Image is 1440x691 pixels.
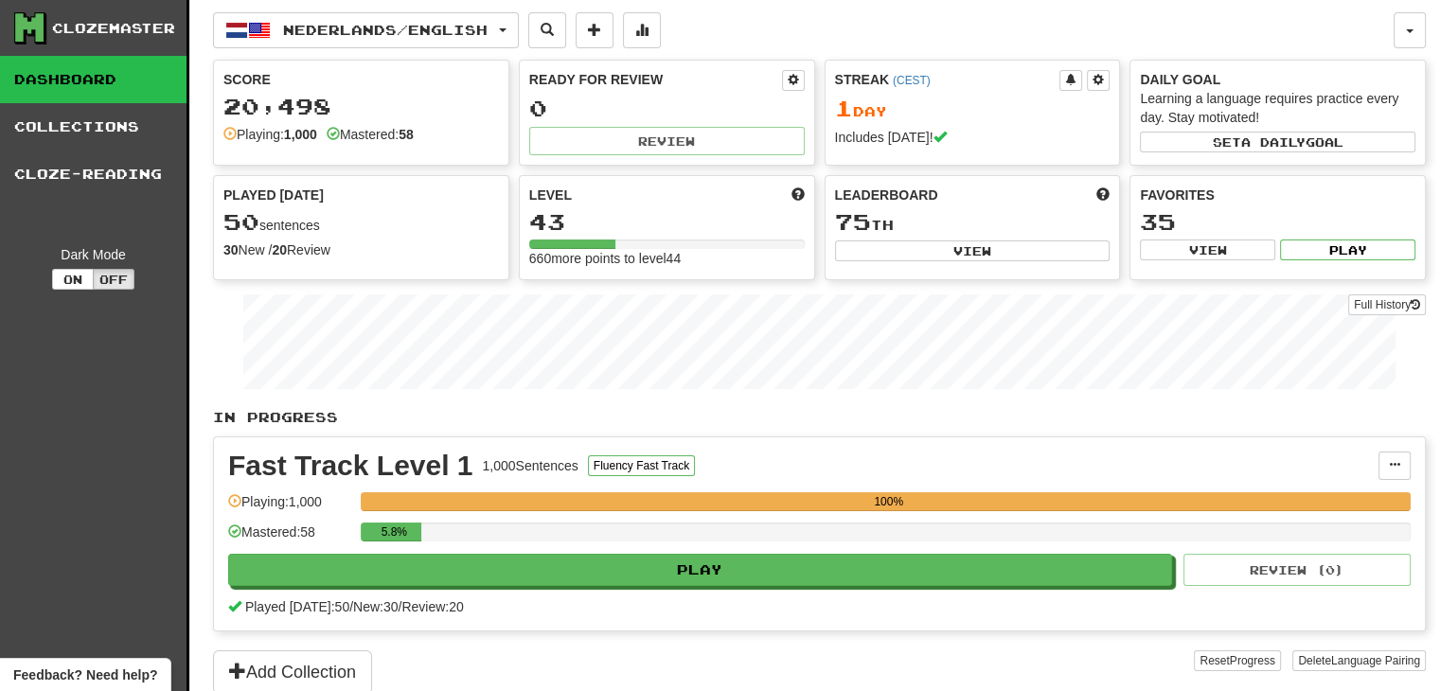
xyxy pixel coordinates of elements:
span: This week in points, UTC [1096,186,1110,204]
span: Progress [1230,654,1275,667]
span: Score more points to level up [791,186,805,204]
div: sentences [223,210,499,235]
span: a daily [1241,135,1306,149]
div: Streak [835,70,1060,89]
span: Leaderboard [835,186,938,204]
span: Played [DATE] [223,186,324,204]
button: Play [1280,239,1415,260]
div: Dark Mode [14,245,172,264]
button: View [835,240,1111,261]
div: Favorites [1140,186,1415,204]
div: Mastered: [327,125,414,144]
span: New: 30 [353,599,398,614]
span: Nederlands / English [283,22,488,38]
div: 43 [529,210,805,234]
div: Mastered: 58 [228,523,351,554]
div: Learning a language requires practice every day. Stay motivated! [1140,89,1415,127]
button: Fluency Fast Track [588,455,695,476]
div: Ready for Review [529,70,782,89]
div: 20,498 [223,95,499,118]
span: Level [529,186,572,204]
div: Daily Goal [1140,70,1415,89]
span: Played [DATE]: 50 [245,599,349,614]
div: 100% [366,492,1411,511]
strong: 20 [272,242,287,257]
button: Nederlands/English [213,12,519,48]
span: / [349,599,353,614]
button: Add sentence to collection [576,12,613,48]
button: ResetProgress [1194,650,1280,671]
p: In Progress [213,408,1426,427]
button: More stats [623,12,661,48]
div: Fast Track Level 1 [228,452,473,480]
strong: 30 [223,242,239,257]
div: 5.8% [366,523,421,541]
div: Includes [DATE]! [835,128,1111,147]
button: Search sentences [528,12,566,48]
div: Clozemaster [52,19,175,38]
button: Review [529,127,805,155]
div: th [835,210,1111,235]
strong: 58 [399,127,414,142]
button: Review (0) [1183,554,1411,586]
div: Day [835,97,1111,121]
span: Review: 20 [401,599,463,614]
button: DeleteLanguage Pairing [1292,650,1426,671]
div: New / Review [223,240,499,259]
div: 0 [529,97,805,120]
strong: 1,000 [284,127,317,142]
button: On [52,269,94,290]
button: Off [93,269,134,290]
div: Playing: [223,125,317,144]
span: Open feedback widget [13,665,157,684]
button: Seta dailygoal [1140,132,1415,152]
div: 35 [1140,210,1415,234]
div: 1,000 Sentences [483,456,578,475]
div: 660 more points to level 44 [529,249,805,268]
span: Language Pairing [1331,654,1420,667]
span: / [399,599,402,614]
span: 50 [223,208,259,235]
div: Playing: 1,000 [228,492,351,523]
button: Play [228,554,1172,586]
span: 1 [835,95,853,121]
div: Score [223,70,499,89]
a: (CEST) [893,74,931,87]
a: Full History [1348,294,1426,315]
button: View [1140,239,1275,260]
span: 75 [835,208,871,235]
